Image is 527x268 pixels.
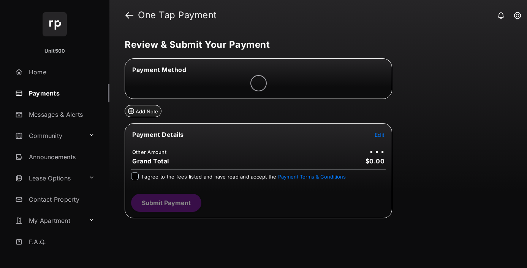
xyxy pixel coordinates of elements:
h5: Review & Submit Your Payment [125,40,506,49]
span: I agree to the fees listed and have read and accept the [142,174,346,180]
button: Add Note [125,105,161,117]
span: Edit [375,132,385,138]
a: F.A.Q. [12,233,109,251]
a: Messages & Alerts [12,105,109,124]
a: Announcements [12,148,109,166]
span: Grand Total [132,157,169,165]
button: Submit Payment [131,194,201,212]
button: Edit [375,131,385,138]
a: Lease Options [12,169,85,187]
a: Contact Property [12,190,109,208]
p: Unit500 [44,47,65,55]
span: Payment Details [132,131,184,138]
a: Home [12,63,109,81]
span: $0.00 [366,157,385,165]
td: Other Amount [132,149,167,155]
span: Payment Method [132,66,186,74]
img: svg+xml;base64,PHN2ZyB4bWxucz0iaHR0cDovL3d3dy53My5vcmcvMjAwMC9zdmciIHdpZHRoPSI2NCIgaGVpZ2h0PSI2NC... [43,12,67,36]
a: Payments [12,84,109,102]
strong: One Tap Payment [138,11,217,20]
a: My Apartment [12,212,85,230]
a: Community [12,127,85,145]
button: I agree to the fees listed and have read and accept the [278,174,346,180]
